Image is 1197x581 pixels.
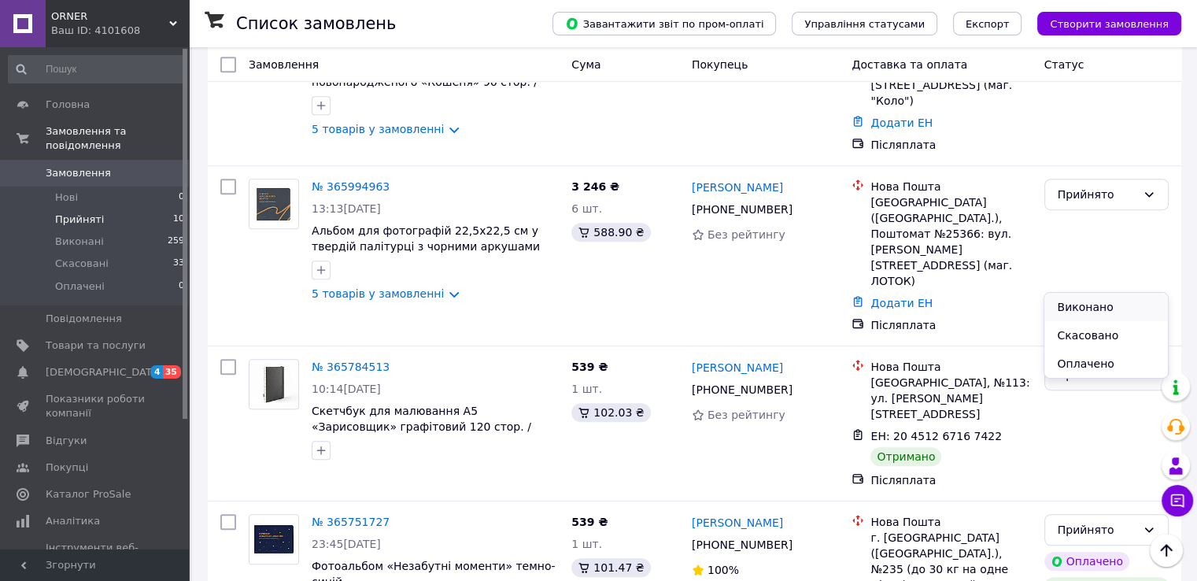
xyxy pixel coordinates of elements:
[571,516,608,528] span: 539 ₴
[1150,534,1183,567] button: Наверх
[692,515,783,531] a: [PERSON_NAME]
[55,235,104,249] span: Виконані
[870,359,1031,375] div: Нова Пошта
[966,18,1010,30] span: Експорт
[312,180,390,193] a: № 365994963
[236,14,396,33] h1: Список замовлень
[46,487,131,501] span: Каталог ProSale
[55,279,105,294] span: Оплачені
[689,379,796,401] div: [PHONE_NUMBER]
[1044,58,1084,71] span: Статус
[571,538,602,550] span: 1 шт.
[1037,12,1181,35] button: Створити замовлення
[1044,293,1167,321] li: Виконано
[953,12,1022,35] button: Експорт
[707,228,785,241] span: Без рейтингу
[1162,485,1193,516] button: Чат з покупцем
[571,223,650,242] div: 588.90 ₴
[707,409,785,421] span: Без рейтингу
[312,202,381,215] span: 13:13[DATE]
[46,541,146,569] span: Інструменти веб-майстра та SEO
[852,58,967,71] span: Доставка та оплата
[692,360,783,376] a: [PERSON_NAME]
[249,515,298,564] img: Фото товару
[870,375,1031,422] div: [GEOGRAPHIC_DATA], №113: ул. [PERSON_NAME][STREET_ADDRESS]
[46,124,189,153] span: Замовлення та повідомлення
[249,179,298,228] img: Фото товару
[46,434,87,448] span: Відгуки
[1058,521,1136,538] div: Прийнято
[150,365,163,379] span: 4
[55,213,104,227] span: Прийняті
[870,430,1002,442] span: ЕН: 20 4512 6716 7422
[792,12,937,35] button: Управління статусами
[870,179,1031,194] div: Нова Пошта
[689,198,796,220] div: [PHONE_NUMBER]
[804,18,925,30] span: Управління статусами
[571,383,602,395] span: 1 шт.
[689,534,796,556] div: [PHONE_NUMBER]
[692,58,748,71] span: Покупець
[46,98,90,112] span: Головна
[571,361,608,373] span: 539 ₴
[571,558,650,577] div: 101.47 ₴
[163,365,181,379] span: 35
[51,9,169,24] span: ORNER
[179,279,184,294] span: 0
[870,447,941,466] div: Отримано
[173,257,184,271] span: 33
[870,472,1031,488] div: Післяплата
[249,360,298,409] img: Фото товару
[707,564,739,576] span: 100%
[55,191,78,205] span: Нові
[1044,552,1129,571] div: Оплачено
[312,383,381,395] span: 10:14[DATE]
[571,58,600,71] span: Cума
[692,179,783,195] a: [PERSON_NAME]
[571,202,602,215] span: 6 шт.
[46,339,146,353] span: Товари та послуги
[870,297,933,309] a: Додати ЕН
[312,361,390,373] a: № 365784513
[552,12,776,35] button: Завантажити звіт по пром-оплаті
[46,312,122,326] span: Повідомлення
[571,403,650,422] div: 102.03 ₴
[312,516,390,528] a: № 365751727
[870,317,1031,333] div: Післяплата
[46,166,111,180] span: Замовлення
[173,213,184,227] span: 10
[46,392,146,420] span: Показники роботи компанії
[46,514,100,528] span: Аналітика
[46,365,162,379] span: [DEMOGRAPHIC_DATA]
[1050,18,1169,30] span: Створити замовлення
[312,405,551,449] a: Скетчбук для малювання А5 «Зарисовщик» графітовий 120 стор. / Блокнот для ескізів з чистими аркушами
[565,17,763,31] span: Завантажити звіт по пром-оплаті
[1044,321,1167,350] li: Скасовано
[249,514,299,564] a: Фото товару
[870,137,1031,153] div: Післяплата
[168,235,184,249] span: 259
[1044,350,1167,378] li: Оплачено
[51,24,189,38] div: Ваш ID: 4101608
[870,514,1031,530] div: Нова Пошта
[312,538,381,550] span: 23:45[DATE]
[179,191,184,205] span: 0
[55,257,109,271] span: Скасовані
[249,58,319,71] span: Замовлення
[312,123,444,135] a: 5 товарів у замовленні
[312,224,540,268] a: Альбом для фотографій 22,5х22,5 см у твердій палітурці з чорними аркушами «Історії щасливого житт...
[1022,17,1181,29] a: Створити замовлення
[1058,186,1136,203] div: Прийнято
[8,55,186,83] input: Пошук
[46,461,88,475] span: Покупці
[312,287,444,300] a: 5 товарів у замовленні
[249,179,299,229] a: Фото товару
[571,180,619,193] span: 3 246 ₴
[870,194,1031,289] div: [GEOGRAPHIC_DATA] ([GEOGRAPHIC_DATA].), Поштомат №25366: вул. [PERSON_NAME][STREET_ADDRESS] (маг....
[870,117,933,129] a: Додати ЕН
[249,359,299,409] a: Фото товару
